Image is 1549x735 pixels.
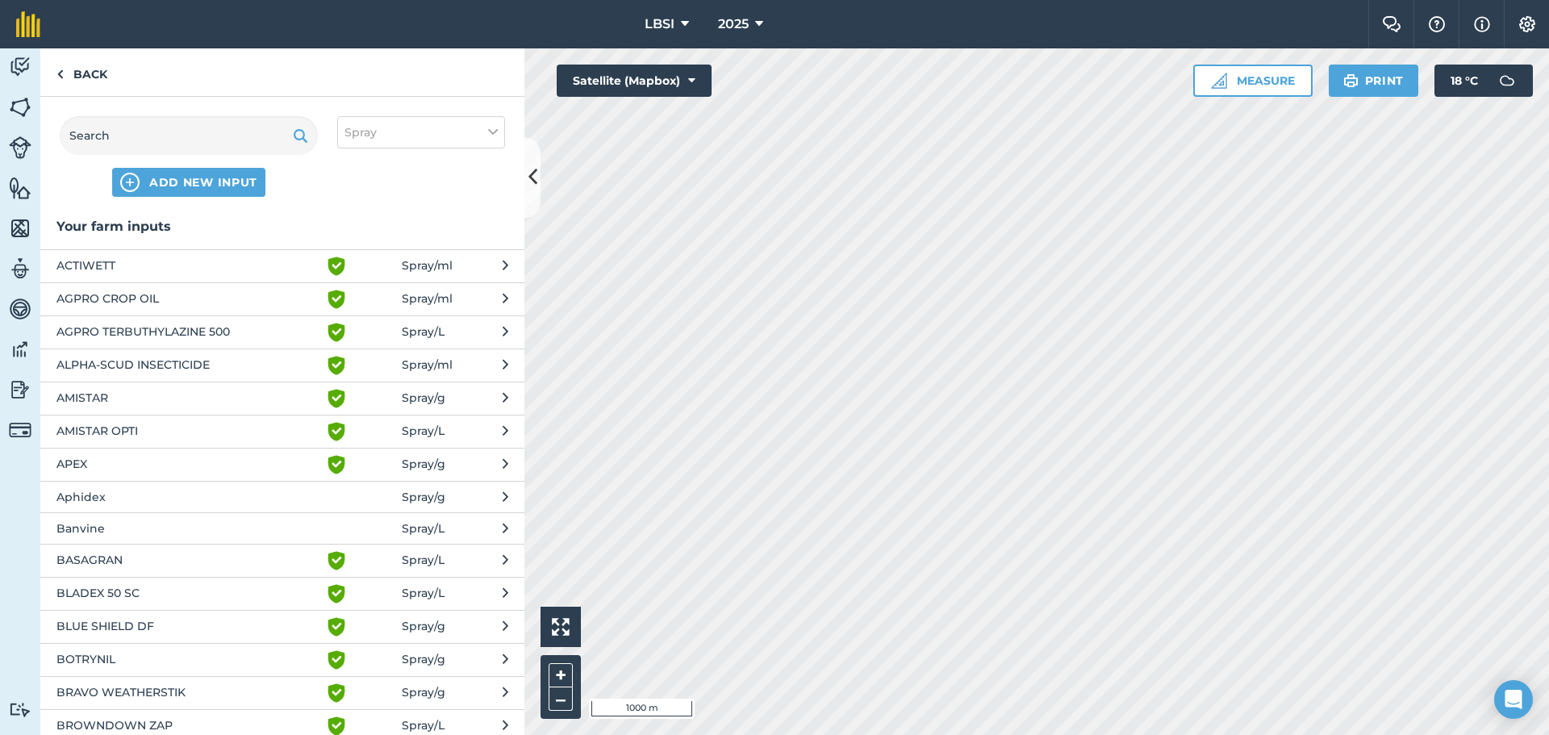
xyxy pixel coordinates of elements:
[149,174,257,190] span: ADD NEW INPUT
[120,173,140,192] img: svg+xml;base64,PHN2ZyB4bWxucz0iaHR0cDovL3d3dy53My5vcmcvMjAwMC9zdmciIHdpZHRoPSIxNCIgaGVpZ2h0PSIyNC...
[549,687,573,711] button: –
[402,389,445,408] span: Spray / g
[40,382,524,415] button: AMISTAR Spray/g
[56,290,320,309] span: AGPRO CROP OIL
[56,584,320,603] span: BLADEX 50 SC
[40,676,524,709] button: BRAVO WEATHERSTIK Spray/g
[40,448,524,481] button: APEX Spray/g
[402,290,453,309] span: Spray / ml
[557,65,712,97] button: Satellite (Mapbox)
[56,389,320,408] span: AMISTAR
[1451,65,1478,97] span: 18 ° C
[402,617,445,637] span: Spray / g
[1211,73,1227,89] img: Ruler icon
[552,618,570,636] img: Four arrows, one pointing top left, one top right, one bottom right and the last bottom left
[56,520,320,537] span: Banvine
[40,48,123,96] a: Back
[56,551,320,570] span: BASAGRAN
[40,481,524,512] button: Aphidex Spray/g
[40,349,524,382] button: ALPHA-SCUD INSECTICIDE Spray/ml
[1518,16,1537,32] img: A cog icon
[40,643,524,676] button: BOTRYNIL Spray/g
[112,168,265,197] button: ADD NEW INPUT
[40,216,524,237] h3: Your farm inputs
[402,422,445,441] span: Spray / L
[56,257,320,276] span: ACTIWETT
[40,544,524,577] button: BASAGRAN Spray/L
[344,123,377,141] span: Spray
[402,683,445,703] span: Spray / g
[9,216,31,240] img: svg+xml;base64,PHN2ZyB4bWxucz0iaHR0cDovL3d3dy53My5vcmcvMjAwMC9zdmciIHdpZHRoPSI1NiIgaGVpZ2h0PSI2MC...
[9,419,31,441] img: svg+xml;base64,PD94bWwgdmVyc2lvbj0iMS4wIiBlbmNvZGluZz0idXRmLTgiPz4KPCEtLSBHZW5lcmF0b3I6IEFkb2JlIE...
[9,337,31,361] img: svg+xml;base64,PD94bWwgdmVyc2lvbj0iMS4wIiBlbmNvZGluZz0idXRmLTgiPz4KPCEtLSBHZW5lcmF0b3I6IEFkb2JlIE...
[56,323,320,342] span: AGPRO TERBUTHYLAZINE 500
[9,176,31,200] img: svg+xml;base64,PHN2ZyB4bWxucz0iaHR0cDovL3d3dy53My5vcmcvMjAwMC9zdmciIHdpZHRoPSI1NiIgaGVpZ2h0PSI2MC...
[56,455,320,474] span: APEX
[402,520,445,537] span: Spray / L
[1382,16,1401,32] img: Two speech bubbles overlapping with the left bubble in the forefront
[293,126,308,145] img: svg+xml;base64,PHN2ZyB4bWxucz0iaHR0cDovL3d3dy53My5vcmcvMjAwMC9zdmciIHdpZHRoPSIxOSIgaGVpZ2h0PSIyNC...
[40,315,524,349] button: AGPRO TERBUTHYLAZINE 500 Spray/L
[1494,680,1533,719] div: Open Intercom Messenger
[645,15,674,34] span: LBSI
[56,356,320,375] span: ALPHA-SCUD INSECTICIDE
[1491,65,1523,97] img: svg+xml;base64,PD94bWwgdmVyc2lvbj0iMS4wIiBlbmNvZGluZz0idXRmLTgiPz4KPCEtLSBHZW5lcmF0b3I6IEFkb2JlIE...
[402,584,445,603] span: Spray / L
[1193,65,1313,97] button: Measure
[40,512,524,544] button: Banvine Spray/L
[40,415,524,448] button: AMISTAR OPTI Spray/L
[402,551,445,570] span: Spray / L
[40,249,524,282] button: ACTIWETT Spray/ml
[1427,16,1447,32] img: A question mark icon
[56,488,320,506] span: Aphidex
[549,663,573,687] button: +
[9,702,31,717] img: svg+xml;base64,PD94bWwgdmVyc2lvbj0iMS4wIiBlbmNvZGluZz0idXRmLTgiPz4KPCEtLSBHZW5lcmF0b3I6IEFkb2JlIE...
[9,55,31,79] img: svg+xml;base64,PD94bWwgdmVyc2lvbj0iMS4wIiBlbmNvZGluZz0idXRmLTgiPz4KPCEtLSBHZW5lcmF0b3I6IEFkb2JlIE...
[9,378,31,402] img: svg+xml;base64,PD94bWwgdmVyc2lvbj0iMS4wIiBlbmNvZGluZz0idXRmLTgiPz4KPCEtLSBHZW5lcmF0b3I6IEFkb2JlIE...
[56,650,320,670] span: BOTRYNIL
[56,65,64,84] img: svg+xml;base64,PHN2ZyB4bWxucz0iaHR0cDovL3d3dy53My5vcmcvMjAwMC9zdmciIHdpZHRoPSI5IiBoZWlnaHQ9IjI0Ii...
[56,617,320,637] span: BLUE SHIELD DF
[40,610,524,643] button: BLUE SHIELD DF Spray/g
[56,422,320,441] span: AMISTAR OPTI
[402,257,453,276] span: Spray / ml
[16,11,40,37] img: fieldmargin Logo
[56,683,320,703] span: BRAVO WEATHERSTIK
[60,116,318,155] input: Search
[40,282,524,315] button: AGPRO CROP OIL Spray/ml
[718,15,749,34] span: 2025
[1474,15,1490,34] img: svg+xml;base64,PHN2ZyB4bWxucz0iaHR0cDovL3d3dy53My5vcmcvMjAwMC9zdmciIHdpZHRoPSIxNyIgaGVpZ2h0PSIxNy...
[1434,65,1533,97] button: 18 °C
[9,297,31,321] img: svg+xml;base64,PD94bWwgdmVyc2lvbj0iMS4wIiBlbmNvZGluZz0idXRmLTgiPz4KPCEtLSBHZW5lcmF0b3I6IEFkb2JlIE...
[402,488,445,506] span: Spray / g
[402,455,445,474] span: Spray / g
[402,356,453,375] span: Spray / ml
[402,323,445,342] span: Spray / L
[40,577,524,610] button: BLADEX 50 SC Spray/L
[9,257,31,281] img: svg+xml;base64,PD94bWwgdmVyc2lvbj0iMS4wIiBlbmNvZGluZz0idXRmLTgiPz4KPCEtLSBHZW5lcmF0b3I6IEFkb2JlIE...
[402,650,445,670] span: Spray / g
[1329,65,1419,97] button: Print
[9,136,31,159] img: svg+xml;base64,PD94bWwgdmVyc2lvbj0iMS4wIiBlbmNvZGluZz0idXRmLTgiPz4KPCEtLSBHZW5lcmF0b3I6IEFkb2JlIE...
[9,95,31,119] img: svg+xml;base64,PHN2ZyB4bWxucz0iaHR0cDovL3d3dy53My5vcmcvMjAwMC9zdmciIHdpZHRoPSI1NiIgaGVpZ2h0PSI2MC...
[337,116,505,148] button: Spray
[1343,71,1359,90] img: svg+xml;base64,PHN2ZyB4bWxucz0iaHR0cDovL3d3dy53My5vcmcvMjAwMC9zdmciIHdpZHRoPSIxOSIgaGVpZ2h0PSIyNC...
